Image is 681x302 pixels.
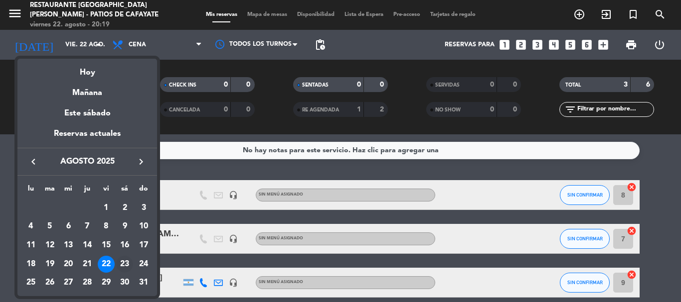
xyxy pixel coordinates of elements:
div: 21 [79,256,96,273]
div: Mañana [17,79,157,100]
div: 8 [98,218,115,235]
td: 5 de agosto de 2025 [40,217,59,236]
div: 24 [135,256,152,273]
td: 2 de agosto de 2025 [116,199,135,217]
div: 20 [60,256,77,273]
th: viernes [97,183,116,199]
div: 11 [22,237,39,254]
td: 27 de agosto de 2025 [59,274,78,293]
td: 15 de agosto de 2025 [97,236,116,255]
td: 24 de agosto de 2025 [134,255,153,274]
td: 30 de agosto de 2025 [116,274,135,293]
th: lunes [21,183,40,199]
th: martes [40,183,59,199]
td: 18 de agosto de 2025 [21,255,40,274]
td: 20 de agosto de 2025 [59,255,78,274]
div: 29 [98,275,115,292]
div: 28 [79,275,96,292]
div: 14 [79,237,96,254]
td: 13 de agosto de 2025 [59,236,78,255]
td: 1 de agosto de 2025 [97,199,116,217]
th: domingo [134,183,153,199]
th: sábado [116,183,135,199]
td: 19 de agosto de 2025 [40,255,59,274]
td: 14 de agosto de 2025 [78,236,97,255]
i: keyboard_arrow_right [135,156,147,168]
td: 26 de agosto de 2025 [40,274,59,293]
button: keyboard_arrow_right [132,155,150,168]
th: miércoles [59,183,78,199]
div: 4 [22,218,39,235]
td: 17 de agosto de 2025 [134,236,153,255]
td: 23 de agosto de 2025 [116,255,135,274]
td: 25 de agosto de 2025 [21,274,40,293]
button: keyboard_arrow_left [24,155,42,168]
td: 4 de agosto de 2025 [21,217,40,236]
td: 7 de agosto de 2025 [78,217,97,236]
div: 30 [116,275,133,292]
div: 19 [41,256,58,273]
td: 8 de agosto de 2025 [97,217,116,236]
div: 10 [135,218,152,235]
th: jueves [78,183,97,199]
td: 9 de agosto de 2025 [116,217,135,236]
td: 31 de agosto de 2025 [134,274,153,293]
td: AGO. [21,199,97,217]
td: 3 de agosto de 2025 [134,199,153,217]
div: 2 [116,200,133,216]
div: Este sábado [17,100,157,127]
div: 12 [41,237,58,254]
div: 15 [98,237,115,254]
td: 21 de agosto de 2025 [78,255,97,274]
td: 28 de agosto de 2025 [78,274,97,293]
div: 22 [98,256,115,273]
td: 6 de agosto de 2025 [59,217,78,236]
div: 18 [22,256,39,273]
td: 10 de agosto de 2025 [134,217,153,236]
div: 1 [98,200,115,216]
td: 29 de agosto de 2025 [97,274,116,293]
div: 23 [116,256,133,273]
div: 25 [22,275,39,292]
div: 26 [41,275,58,292]
div: 31 [135,275,152,292]
div: 3 [135,200,152,216]
div: 6 [60,218,77,235]
div: 17 [135,237,152,254]
td: 16 de agosto de 2025 [116,236,135,255]
div: 13 [60,237,77,254]
td: 11 de agosto de 2025 [21,236,40,255]
span: agosto 2025 [42,155,132,168]
div: 9 [116,218,133,235]
td: 12 de agosto de 2025 [40,236,59,255]
div: Reservas actuales [17,127,157,148]
div: Hoy [17,59,157,79]
div: 16 [116,237,133,254]
div: 5 [41,218,58,235]
td: 22 de agosto de 2025 [97,255,116,274]
i: keyboard_arrow_left [27,156,39,168]
div: 7 [79,218,96,235]
div: 27 [60,275,77,292]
